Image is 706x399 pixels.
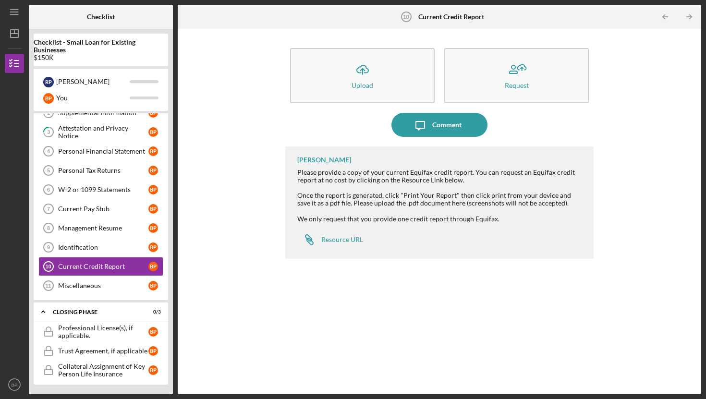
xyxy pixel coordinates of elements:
div: Comment [432,113,462,137]
div: B P [148,281,158,290]
div: B P [148,223,158,233]
div: $150K [34,54,168,61]
tspan: 2 [47,110,50,116]
a: Collateral Assignment of Key Person Life InsuranceBP [38,361,163,380]
tspan: 10 [45,264,51,269]
div: B P [148,346,158,356]
a: 3Attestation and Privacy NoticeBP [38,122,163,142]
div: You [56,90,130,106]
div: B P [148,262,158,271]
div: B P [148,204,158,214]
a: 4Personal Financial StatementBP [38,142,163,161]
text: BP [12,382,18,387]
div: Professional License(s), if applicable. [58,324,148,339]
tspan: 8 [47,225,50,231]
div: Trust Agreement, if applicable [58,347,148,355]
div: B P [148,327,158,337]
div: B P [148,365,158,375]
div: B P [43,93,54,104]
div: Attestation and Privacy Notice [58,124,148,140]
div: B P [148,185,158,194]
div: W-2 or 1099 Statements [58,186,148,193]
div: [PERSON_NAME] [297,156,351,164]
button: Comment [391,113,487,137]
a: 5Personal Tax ReturnsBP [38,161,163,180]
div: Upload [352,82,373,89]
tspan: 4 [47,148,50,154]
b: Current Credit Report [418,13,484,21]
div: Miscellaneous [58,282,148,290]
div: Closing Phase [53,309,137,315]
tspan: 7 [47,206,50,212]
div: Current Pay Stub [58,205,148,213]
tspan: 6 [47,187,50,193]
div: Current Credit Report [58,263,148,270]
tspan: 3 [47,129,50,135]
div: R P [43,77,54,87]
a: Trust Agreement, if applicableBP [38,341,163,361]
div: Please provide a copy of your current Equifax credit report. You can request an Equifax credit re... [297,169,584,223]
div: Management Resume [58,224,148,232]
button: BP [5,375,24,394]
div: Collateral Assignment of Key Person Life Insurance [58,363,148,378]
button: Request [444,48,589,103]
tspan: 10 [403,14,409,20]
div: Request [505,82,529,89]
a: 10Current Credit ReportBP [38,257,163,276]
a: 8Management ResumeBP [38,218,163,238]
div: Personal Tax Returns [58,167,148,174]
a: Professional License(s), if applicable.BP [38,322,163,341]
div: Identification [58,243,148,251]
div: [PERSON_NAME] [56,73,130,90]
div: 0 / 3 [144,309,161,315]
div: Personal Financial Statement [58,147,148,155]
b: Checklist [87,13,115,21]
a: 6W-2 or 1099 StatementsBP [38,180,163,199]
b: Checklist - Small Loan for Existing Businesses [34,38,168,54]
tspan: 11 [45,283,51,289]
div: B P [148,242,158,252]
div: Resource URL [321,236,363,243]
tspan: 9 [47,244,50,250]
a: 9IdentificationBP [38,238,163,257]
tspan: 5 [47,168,50,173]
a: 7Current Pay StubBP [38,199,163,218]
a: 11MiscellaneousBP [38,276,163,295]
button: Upload [290,48,435,103]
div: B P [148,127,158,137]
div: B P [148,146,158,156]
div: B P [148,166,158,175]
a: Resource URL [297,230,363,249]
